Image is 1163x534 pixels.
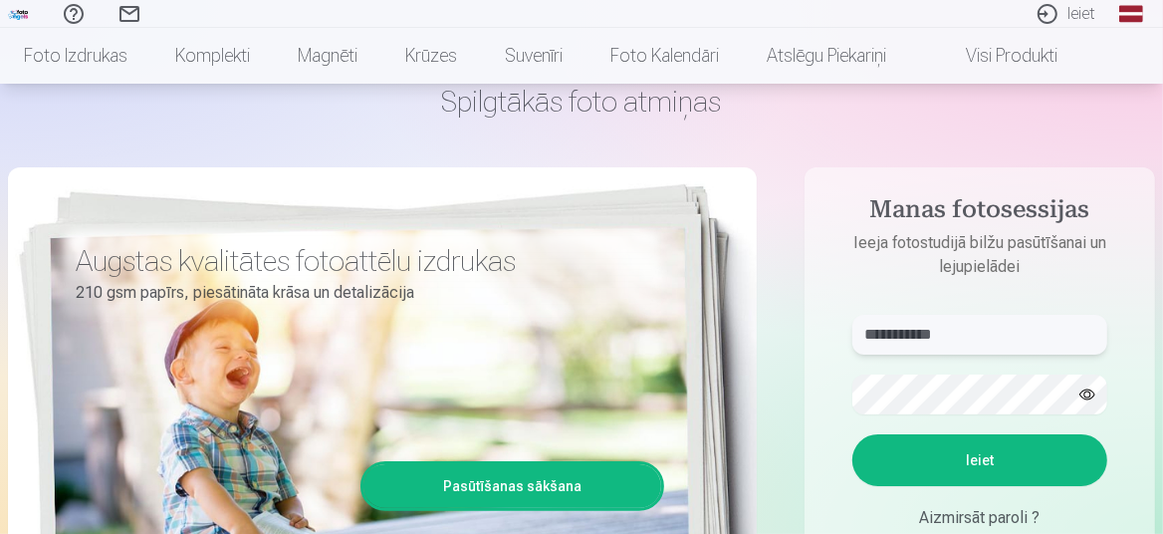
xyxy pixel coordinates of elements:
p: Ieeja fotostudijā bilžu pasūtīšanai un lejupielādei [832,231,1127,279]
h4: Manas fotosessijas [832,195,1127,231]
a: Suvenīri [481,28,586,84]
a: Krūzes [381,28,481,84]
a: Atslēgu piekariņi [743,28,910,84]
h1: Spilgtākās foto atmiņas [8,84,1155,120]
a: Magnēti [274,28,381,84]
button: Ieiet [852,434,1107,486]
a: Komplekti [151,28,274,84]
a: Visi produkti [910,28,1081,84]
div: Aizmirsāt paroli ? [852,506,1107,530]
a: Pasūtīšanas sākšana [363,464,661,508]
h3: Augstas kvalitātes fotoattēlu izdrukas [76,243,649,279]
a: Foto kalendāri [586,28,743,84]
p: 210 gsm papīrs, piesātināta krāsa un detalizācija [76,279,649,307]
img: /fa1 [8,8,30,20]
